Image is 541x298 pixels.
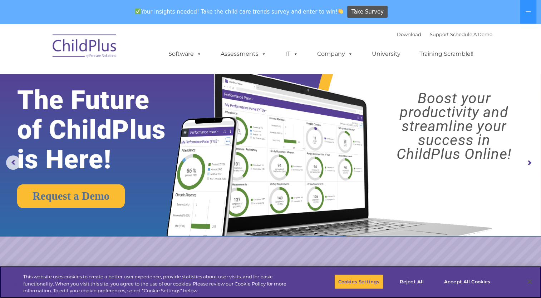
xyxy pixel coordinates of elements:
[374,91,534,161] rs-layer: Boost your productivity and streamline your success in ChildPlus Online!
[17,184,125,208] a: Request a Demo
[365,47,408,61] a: University
[23,273,297,294] div: This website uses cookies to create a better user experience, provide statistics about user visit...
[132,5,346,19] span: Your insights needed! Take the child care trends survey and enter to win!
[310,47,360,61] a: Company
[397,31,492,37] font: |
[450,31,492,37] a: Schedule A Demo
[278,47,305,61] a: IT
[334,274,383,289] button: Cookies Settings
[351,6,384,18] span: Take Survey
[440,274,494,289] button: Accept All Cookies
[522,274,537,289] button: Close
[49,29,121,65] img: ChildPlus by Procare Solutions
[161,47,209,61] a: Software
[347,6,388,18] a: Take Survey
[17,85,190,174] rs-layer: The Future of ChildPlus is Here!
[213,47,274,61] a: Assessments
[338,9,343,14] img: 👏
[99,76,130,82] span: Phone number
[99,47,121,53] span: Last name
[389,274,434,289] button: Reject All
[135,9,141,14] img: ✅
[397,31,421,37] a: Download
[430,31,449,37] a: Support
[412,47,481,61] a: Training Scramble!!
